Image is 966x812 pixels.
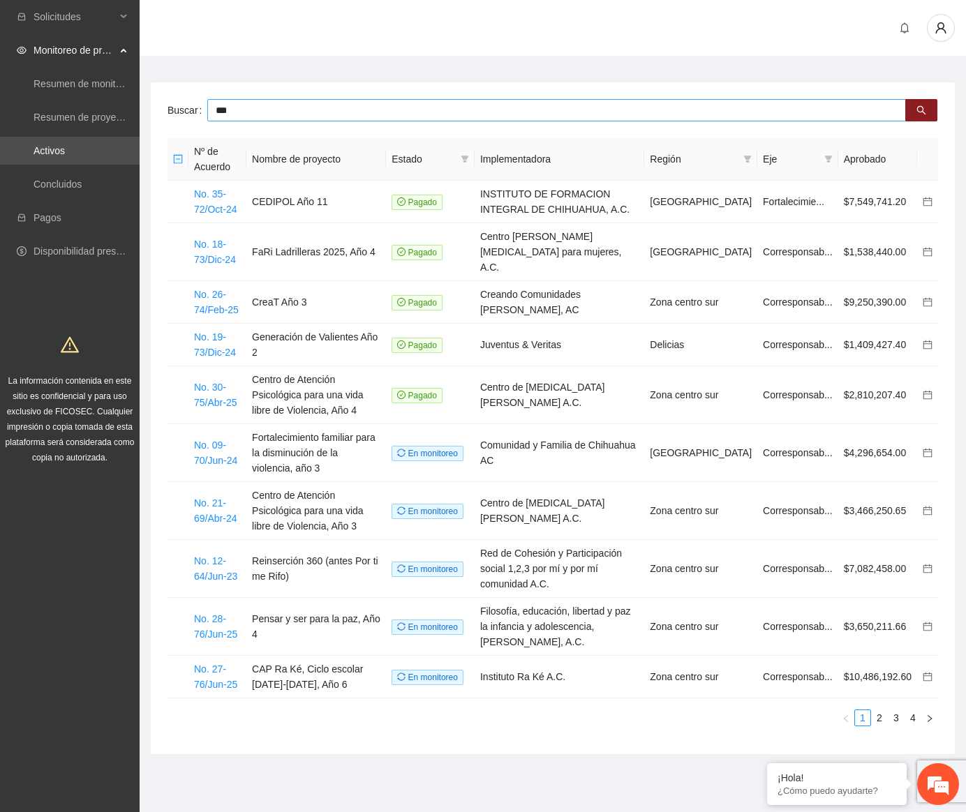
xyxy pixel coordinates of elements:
[475,366,644,424] td: Centro de [MEDICAL_DATA] [PERSON_NAME] A.C.
[921,709,938,726] button: right
[392,670,463,685] span: En monitoreo
[397,340,406,349] span: check-circle
[871,709,888,726] li: 2
[397,564,406,573] span: sync
[872,710,887,725] a: 2
[928,22,954,34] span: user
[168,99,207,121] label: Buscar
[34,78,135,89] a: Resumen de monitoreo
[194,188,237,215] a: No. 35-72/Oct-24
[923,672,932,682] span: calendar
[644,324,757,366] td: Delicias
[905,99,937,121] button: search
[397,197,406,206] span: check-circle
[763,505,833,516] span: Corresponsab...
[894,22,915,33] span: bell
[475,424,644,482] td: Comunidad y Familia de Chihuahua AC
[838,324,917,366] td: $1,409,427.40
[923,505,932,516] a: calendar
[61,336,79,354] span: warning
[392,619,463,635] span: En monitoreo
[921,709,938,726] li: Next Page
[905,709,921,726] li: 4
[763,563,833,574] span: Corresponsab...
[246,324,386,366] td: Generación de Valientes Año 2
[397,672,406,681] span: sync
[392,295,443,310] span: Pagado
[397,298,406,306] span: check-circle
[923,197,932,206] span: calendar
[763,671,833,682] span: Corresponsab...
[246,281,386,324] td: CreaT Año 3
[475,656,644,698] td: Instituto Ra Ké A.C.
[392,151,455,167] span: Estado
[392,388,443,403] span: Pagado
[838,424,917,482] td: $4,296,654.00
[838,482,917,540] td: $3,466,250.65
[893,17,916,39] button: bell
[923,340,932,349] span: calendar
[838,598,917,656] td: $3,650,211.66
[34,246,153,257] a: Disponibilidad presupuestal
[923,564,932,573] span: calendar
[173,154,183,164] span: minus-square
[392,338,443,353] span: Pagado
[923,671,932,682] a: calendar
[923,622,932,631] span: calendar
[246,181,386,223] td: CEDIPOL Año 11
[475,181,644,223] td: INSTITUTO DE FORMACION INTEGRAL DE CHIHUAHUA, A.C.
[34,212,61,223] a: Pagos
[923,196,932,207] a: calendar
[458,149,472,170] span: filter
[6,376,135,463] span: La información contenida en este sitio es confidencial y para uso exclusivo de FICOSEC. Cualquier...
[926,714,934,723] span: right
[778,772,896,783] div: ¡Hola!
[743,155,752,163] span: filter
[838,223,917,281] td: $1,538,440.00
[392,245,443,260] span: Pagado
[246,366,386,424] td: Centro de Atención Psicológica para una vida libre de Violencia, Año 4
[194,439,237,466] a: No. 09-70/Jun-24
[34,179,82,190] a: Concluidos
[838,656,917,698] td: $10,486,192.60
[475,540,644,598] td: Red de Cohesión y Participación social 1,2,3 por mí y por mí comunidad A.C.
[34,145,65,156] a: Activos
[888,709,905,726] li: 3
[763,447,833,458] span: Corresponsab...
[838,181,917,223] td: $7,549,741.20
[855,710,870,725] a: 1
[838,366,917,424] td: $2,810,207.40
[854,709,871,726] li: 1
[889,710,904,725] a: 3
[923,506,932,516] span: calendar
[17,12,27,22] span: inbox
[194,497,237,524] a: No. 21-69/Abr-24
[397,506,406,515] span: sync
[34,3,116,31] span: Solicitudes
[188,138,246,181] th: Nº de Acuerdo
[923,297,932,307] span: calendar
[194,331,236,358] a: No. 19-73/Dic-24
[644,223,757,281] td: [GEOGRAPHIC_DATA]
[763,339,833,350] span: Corresponsab...
[194,382,237,408] a: No. 30-75/Abr-25
[194,613,237,640] a: No. 28-76/Jun-25
[397,449,406,457] span: sync
[644,540,757,598] td: Zona centro sur
[246,540,386,598] td: Reinserción 360 (antes Por ti me Rifo)
[392,504,463,519] span: En monitoreo
[778,785,896,796] p: ¿Cómo puedo ayudarte?
[392,195,443,210] span: Pagado
[246,138,386,181] th: Nombre de proyecto
[246,482,386,540] td: Centro de Atención Psicológica para una vida libre de Violencia, Año 3
[246,424,386,482] td: Fortalecimiento familiar para la disminución de la violencia, año 3
[194,289,239,315] a: No. 26-74/Feb-25
[17,45,27,55] span: eye
[923,339,932,350] a: calendar
[838,709,854,726] li: Previous Page
[475,281,644,324] td: Creando Comunidades [PERSON_NAME], AC
[923,247,932,257] span: calendar
[838,281,917,324] td: $9,250,390.00
[923,296,932,308] a: calendar
[461,155,469,163] span: filter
